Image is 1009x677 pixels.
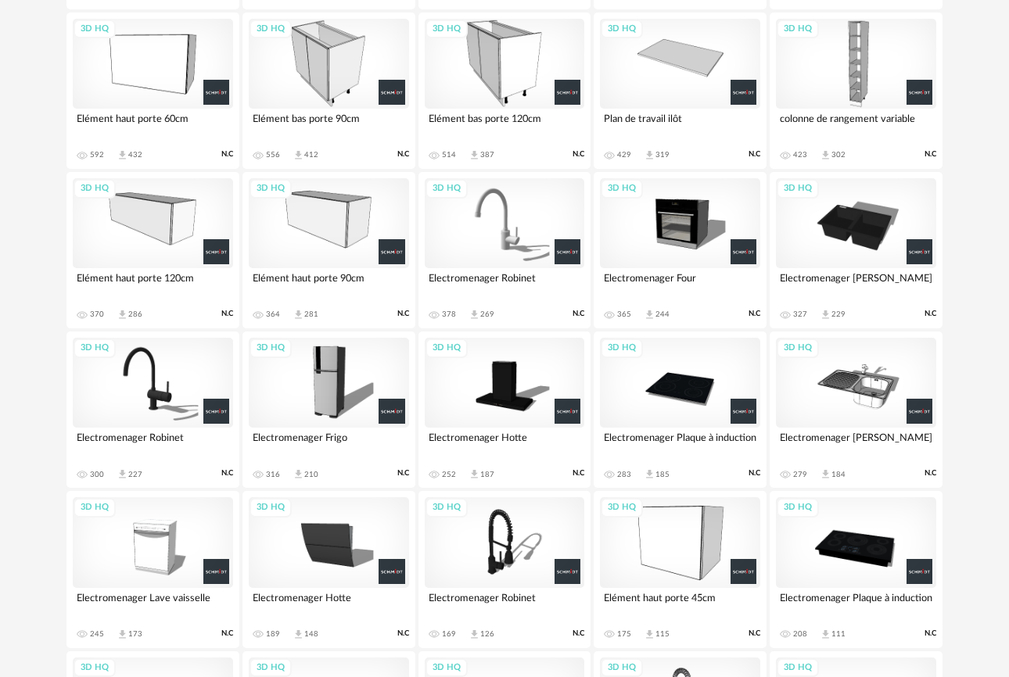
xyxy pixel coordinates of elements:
[128,470,142,479] div: 227
[469,629,480,640] span: Download icon
[777,498,819,518] div: 3D HQ
[242,172,415,328] a: 3D HQ Elément haut porte 90cm 364 Download icon 281 N.C
[655,470,670,479] div: 185
[128,629,142,639] div: 173
[74,498,116,518] div: 3D HQ
[418,331,591,488] a: 3D HQ Electromenager Hotte 252 Download icon 187 N.C
[655,629,670,639] div: 115
[266,629,280,639] div: 189
[601,179,643,199] div: 3D HQ
[74,338,116,358] div: 3D HQ
[426,338,468,358] div: 3D HQ
[749,309,760,319] span: N.C
[617,310,631,319] div: 365
[655,310,670,319] div: 244
[594,491,767,647] a: 3D HQ Elément haut porte 45cm 175 Download icon 115 N.C
[128,150,142,159] div: 432
[770,13,943,169] a: 3D HQ colonne de rangement variable 423 Download icon 302 N.C
[600,109,760,140] div: Plan de travail ilôt
[426,20,468,39] div: 3D HQ
[418,491,591,647] a: 3D HQ Electromenager Robinet 169 Download icon 126 N.C
[249,428,409,459] div: Electromenager Frigo
[73,428,233,459] div: Electromenager Robinet
[601,20,643,39] div: 3D HQ
[925,309,936,319] span: N.C
[426,498,468,518] div: 3D HQ
[594,331,767,488] a: 3D HQ Electromenager Plaque à induction 283 Download icon 185 N.C
[776,428,936,459] div: Electromenager [PERSON_NAME]
[249,268,409,299] div: Elément haut porte 90cm
[397,309,409,319] span: N.C
[776,109,936,140] div: colonne de rangement variable
[573,309,584,319] span: N.C
[480,310,494,319] div: 269
[770,331,943,488] a: 3D HQ Electromenager [PERSON_NAME] 279 Download icon 184 N.C
[304,629,318,639] div: 148
[820,629,831,640] span: Download icon
[480,629,494,639] div: 126
[74,179,116,199] div: 3D HQ
[480,150,494,159] div: 387
[617,470,631,479] div: 283
[600,428,760,459] div: Electromenager Plaque à induction
[117,468,128,480] span: Download icon
[469,309,480,321] span: Download icon
[250,338,292,358] div: 3D HQ
[249,588,409,619] div: Electromenager Hotte
[644,149,655,161] span: Download icon
[831,629,846,639] div: 111
[793,629,807,639] div: 208
[831,150,846,159] div: 302
[573,468,584,478] span: N.C
[221,629,233,639] span: N.C
[469,149,480,161] span: Download icon
[74,20,116,39] div: 3D HQ
[293,309,304,321] span: Download icon
[242,331,415,488] a: 3D HQ Electromenager Frigo 316 Download icon 210 N.C
[820,309,831,321] span: Download icon
[601,498,643,518] div: 3D HQ
[749,629,760,639] span: N.C
[242,13,415,169] a: 3D HQ Elément bas porte 90cm 556 Download icon 412 N.C
[117,629,128,640] span: Download icon
[250,498,292,518] div: 3D HQ
[250,179,292,199] div: 3D HQ
[117,149,128,161] span: Download icon
[66,13,239,169] a: 3D HQ Elément haut porte 60cm 592 Download icon 432 N.C
[221,149,233,159] span: N.C
[73,588,233,619] div: Electromenager Lave vaisselle
[793,470,807,479] div: 279
[749,468,760,478] span: N.C
[600,268,760,299] div: Electromenager Four
[469,468,480,480] span: Download icon
[617,150,631,159] div: 429
[242,491,415,647] a: 3D HQ Electromenager Hotte 189 Download icon 148 N.C
[418,172,591,328] a: 3D HQ Electromenager Robinet 378 Download icon 269 N.C
[777,338,819,358] div: 3D HQ
[749,149,760,159] span: N.C
[442,150,456,159] div: 514
[397,468,409,478] span: N.C
[90,150,104,159] div: 592
[293,468,304,480] span: Download icon
[221,468,233,478] span: N.C
[418,13,591,169] a: 3D HQ Elément bas porte 120cm 514 Download icon 387 N.C
[925,629,936,639] span: N.C
[644,309,655,321] span: Download icon
[442,629,456,639] div: 169
[266,310,280,319] div: 364
[925,149,936,159] span: N.C
[776,268,936,299] div: Electromenager [PERSON_NAME]
[304,150,318,159] div: 412
[793,310,807,319] div: 327
[90,629,104,639] div: 245
[777,20,819,39] div: 3D HQ
[73,109,233,140] div: Elément haut porte 60cm
[426,179,468,199] div: 3D HQ
[304,470,318,479] div: 210
[90,470,104,479] div: 300
[655,150,670,159] div: 319
[820,468,831,480] span: Download icon
[770,491,943,647] a: 3D HQ Electromenager Plaque à induction 208 Download icon 111 N.C
[831,470,846,479] div: 184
